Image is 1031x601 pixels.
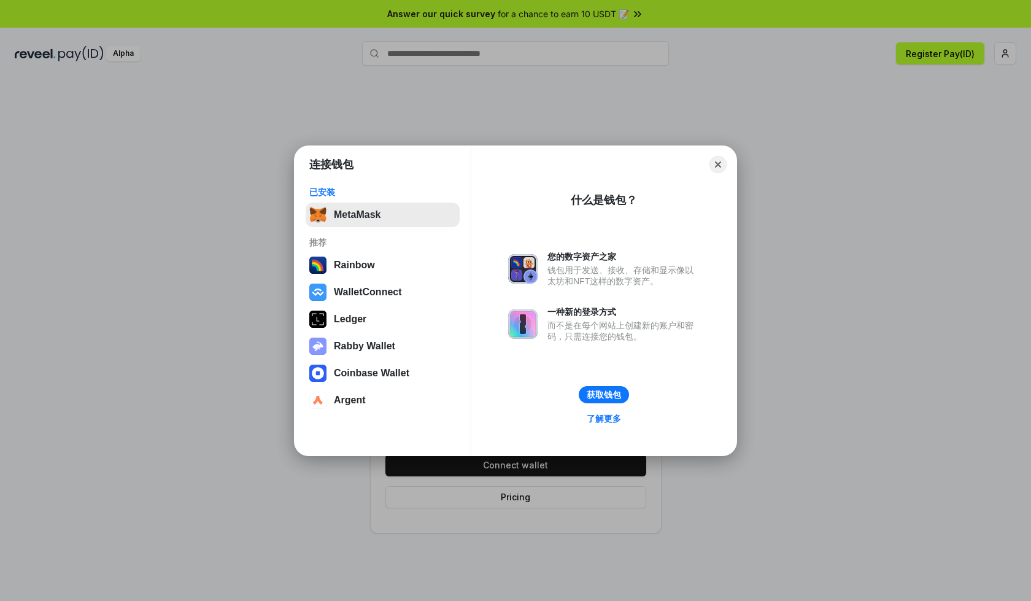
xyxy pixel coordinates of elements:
[334,368,409,379] div: Coinbase Wallet
[547,306,700,317] div: 一种新的登录方式
[579,386,629,403] button: 获取钱包
[334,314,366,325] div: Ledger
[306,253,460,277] button: Rainbow
[309,206,326,223] img: svg+xml,%3Csvg%20fill%3D%22none%22%20height%3D%2233%22%20viewBox%3D%220%200%2035%2033%22%20width%...
[709,156,727,173] button: Close
[306,334,460,359] button: Rabby Wallet
[587,413,621,424] div: 了解更多
[309,237,456,248] div: 推荐
[306,388,460,413] button: Argent
[309,338,326,355] img: svg+xml,%3Csvg%20xmlns%3D%22http%3A%2F%2Fwww.w3.org%2F2000%2Fsvg%22%20fill%3D%22none%22%20viewBox...
[306,280,460,304] button: WalletConnect
[579,411,628,427] a: 了解更多
[306,203,460,227] button: MetaMask
[309,187,456,198] div: 已安装
[306,307,460,332] button: Ledger
[334,395,366,406] div: Argent
[547,251,700,262] div: 您的数字资产之家
[334,287,402,298] div: WalletConnect
[309,392,326,409] img: svg+xml,%3Csvg%20width%3D%2228%22%20height%3D%2228%22%20viewBox%3D%220%200%2028%2028%22%20fill%3D...
[334,209,380,220] div: MetaMask
[309,257,326,274] img: svg+xml,%3Csvg%20width%3D%22120%22%20height%3D%22120%22%20viewBox%3D%220%200%20120%20120%22%20fil...
[547,265,700,287] div: 钱包用于发送、接收、存储和显示像以太坊和NFT这样的数字资产。
[309,284,326,301] img: svg+xml,%3Csvg%20width%3D%2228%22%20height%3D%2228%22%20viewBox%3D%220%200%2028%2028%22%20fill%3D...
[587,389,621,400] div: 获取钱包
[508,309,538,339] img: svg+xml,%3Csvg%20xmlns%3D%22http%3A%2F%2Fwww.w3.org%2F2000%2Fsvg%22%20fill%3D%22none%22%20viewBox...
[306,361,460,386] button: Coinbase Wallet
[334,260,375,271] div: Rainbow
[309,157,353,172] h1: 连接钱包
[508,254,538,284] img: svg+xml,%3Csvg%20xmlns%3D%22http%3A%2F%2Fwww.w3.org%2F2000%2Fsvg%22%20fill%3D%22none%22%20viewBox...
[571,193,637,207] div: 什么是钱包？
[334,341,395,352] div: Rabby Wallet
[547,320,700,342] div: 而不是在每个网站上创建新的账户和密码，只需连接您的钱包。
[309,365,326,382] img: svg+xml,%3Csvg%20width%3D%2228%22%20height%3D%2228%22%20viewBox%3D%220%200%2028%2028%22%20fill%3D...
[309,311,326,328] img: svg+xml,%3Csvg%20xmlns%3D%22http%3A%2F%2Fwww.w3.org%2F2000%2Fsvg%22%20width%3D%2228%22%20height%3...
